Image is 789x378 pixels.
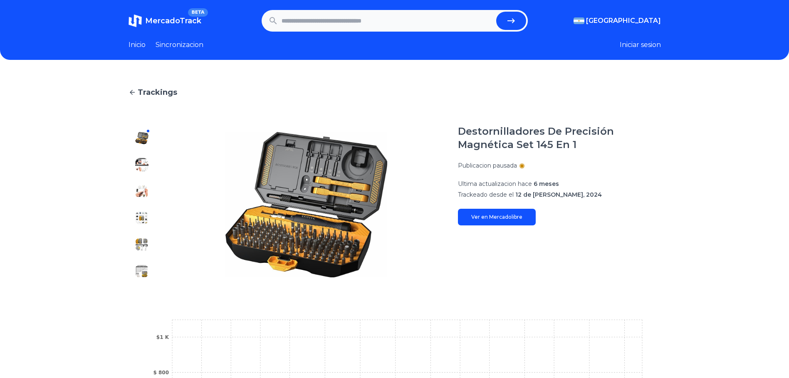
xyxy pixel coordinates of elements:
[129,86,661,98] a: Trackings
[458,125,661,151] h1: Destornilladores De Precisión Magnética Set 145 En 1
[458,180,532,188] span: Ultima actualizacion hace
[574,17,584,24] img: Argentina
[172,125,441,284] img: Destornilladores De Precisión Magnética Set 145 En 1
[458,191,514,198] span: Trackeado desde el
[135,264,148,278] img: Destornilladores De Precisión Magnética Set 145 En 1
[153,370,169,376] tspan: $ 800
[188,8,208,17] span: BETA
[574,16,661,26] button: [GEOGRAPHIC_DATA]
[458,161,517,170] p: Publicacion pausada
[135,211,148,225] img: Destornilladores De Precisión Magnética Set 145 En 1
[135,185,148,198] img: Destornilladores De Precisión Magnética Set 145 En 1
[129,14,142,27] img: MercadoTrack
[515,191,602,198] span: 12 de [PERSON_NAME], 2024
[138,86,177,98] span: Trackings
[458,209,536,225] a: Ver en Mercadolibre
[534,180,559,188] span: 6 meses
[135,238,148,251] img: Destornilladores De Precisión Magnética Set 145 En 1
[145,16,201,25] span: MercadoTrack
[156,334,169,340] tspan: $1 K
[129,14,201,27] a: MercadoTrackBETA
[135,158,148,171] img: Destornilladores De Precisión Magnética Set 145 En 1
[129,40,146,50] a: Inicio
[135,131,148,145] img: Destornilladores De Precisión Magnética Set 145 En 1
[586,16,661,26] span: [GEOGRAPHIC_DATA]
[156,40,203,50] a: Sincronizacion
[620,40,661,50] button: Iniciar sesion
